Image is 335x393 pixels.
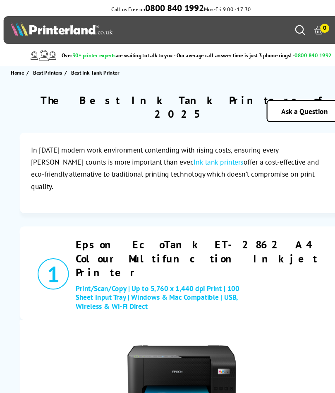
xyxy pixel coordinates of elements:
span: Best Ink Tank Printer [66,63,110,71]
a: Search [273,23,282,32]
a: Ink tank printers [179,146,225,154]
b: 0800 840 1992 [134,2,189,13]
span: 0 [296,22,304,30]
a: 0800 840 1992 [134,5,189,12]
a: Best Ink Tank Printer [66,63,112,71]
a: 0 [290,23,299,32]
span: 30+ printer experts [67,48,107,54]
a: Home [10,63,24,71]
a: Ask a Question [260,99,303,107]
span: 0800 840 1992 [273,48,307,54]
div: 1 [35,239,64,268]
a: Epson EcoTank ET-2862 A4 Colour Multifunction Inkjet Printer [70,220,312,258]
img: Printerland Logo [10,20,104,34]
h1: The Best Ink Tank Printers of 2025 [18,86,316,112]
p: In [DATE] modern work environment contending with rising costs, ensuring every [PERSON_NAME] coun... [29,133,306,178]
a: Best Printers [31,63,60,71]
span: Print/Scan/Copy | Up to 5,760 x 1,440 dpi Print | 100 Sheet Input Tray | Windows & Mac Compatible... [70,262,227,287]
span: - Our average call answer time is just 3 phone rings! - [161,48,307,54]
span: Over are waiting to talk to you [57,48,160,54]
span: Best Printers [31,63,57,71]
span: Home [10,63,22,71]
a: Printerland Logo [10,20,167,35]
